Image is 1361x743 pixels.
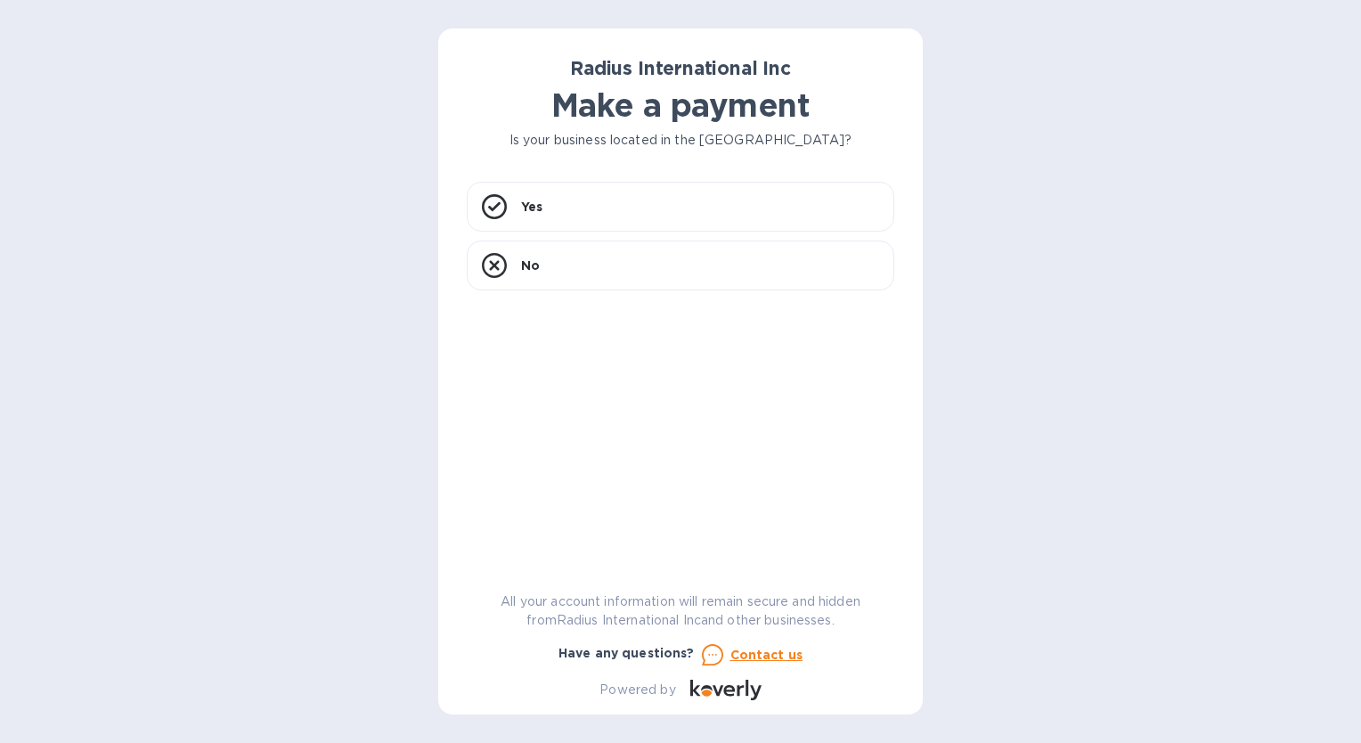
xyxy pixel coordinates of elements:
[521,198,542,216] p: Yes
[521,257,540,274] p: No
[570,57,791,79] b: Radius International Inc
[558,646,695,660] b: Have any questions?
[599,681,675,699] p: Powered by
[467,131,894,150] p: Is your business located in the [GEOGRAPHIC_DATA]?
[467,592,894,630] p: All your account information will remain secure and hidden from Radius International Inc and othe...
[467,86,894,124] h1: Make a payment
[730,648,803,662] u: Contact us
